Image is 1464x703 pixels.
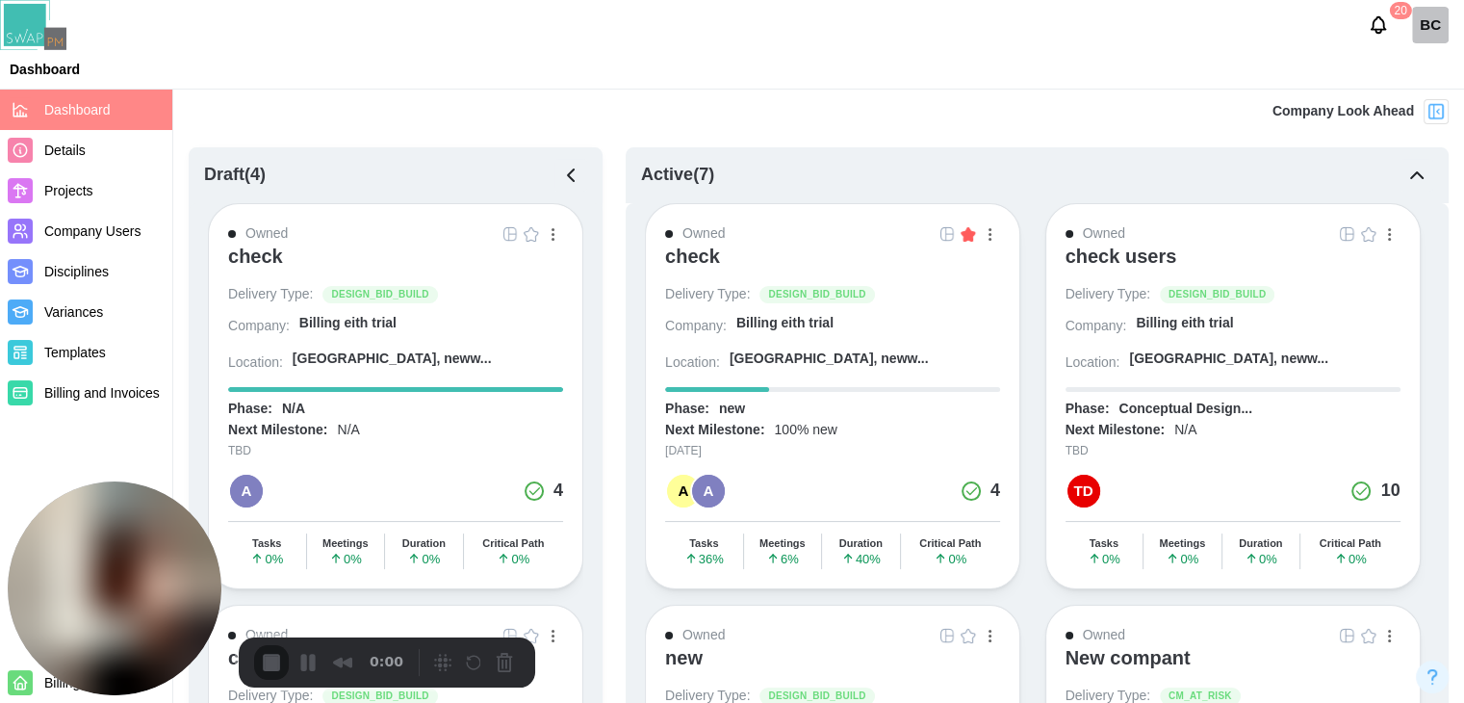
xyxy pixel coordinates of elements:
[228,285,313,304] div: Delivery Type:
[228,421,327,440] div: Next Milestone:
[1066,285,1150,304] div: Delivery Type:
[282,400,305,419] div: N/A
[252,537,281,550] div: Tasks
[1245,552,1277,565] span: 0 %
[1426,102,1446,121] img: Project Look Ahead Button
[1361,628,1376,643] img: Empty Star
[665,646,703,669] div: new
[1066,646,1400,687] a: New compant
[692,475,725,508] div: A
[1066,421,1165,440] div: Next Milestone:
[1136,314,1400,340] a: Billing eith trial
[1159,537,1205,550] div: Meetings
[665,442,1000,460] div: [DATE]
[1088,552,1120,565] span: 0 %
[482,537,544,550] div: Critical Path
[1239,537,1282,550] div: Duration
[228,245,283,268] div: check
[841,552,881,565] span: 40 %
[337,421,359,440] div: N/A
[1340,226,1355,242] img: Grid Icon
[250,552,283,565] span: 0 %
[961,226,976,242] img: Filled Star
[228,317,290,336] div: Company:
[665,317,727,336] div: Company:
[521,625,542,646] button: Empty Star
[293,350,492,369] div: [GEOGRAPHIC_DATA], neww...
[524,628,539,643] img: Empty Star
[230,475,263,508] div: A
[1337,625,1358,646] a: Grid Icon
[502,226,518,242] img: Grid Icon
[665,245,1000,285] a: check
[1066,646,1191,669] div: New compant
[682,223,725,245] div: Owned
[44,223,141,239] span: Company Users
[736,314,834,333] div: Billing eith trial
[667,475,700,508] div: A
[1412,7,1449,43] div: BC
[939,628,955,643] img: Grid Icon
[1272,101,1414,122] div: Company Look Ahead
[1362,9,1395,41] button: Notifications
[641,162,714,189] div: Active ( 7 )
[1136,314,1233,333] div: Billing eith trial
[10,63,80,76] div: Dashboard
[958,223,979,245] button: Filled Star
[44,264,109,279] span: Disciplines
[44,183,93,198] span: Projects
[1358,625,1379,646] button: Empty Star
[1340,628,1355,643] img: Grid Icon
[937,625,958,646] a: Grid Icon
[299,314,397,333] div: Billing eith trial
[228,442,563,460] div: TBD
[1083,625,1125,646] div: Owned
[937,223,958,245] a: Open Project Grid
[958,625,979,646] button: Empty Star
[990,478,1000,505] div: 4
[44,143,86,158] span: Details
[919,537,981,550] div: Critical Path
[937,625,958,646] a: Open Project Grid
[44,304,103,320] span: Variances
[665,285,750,304] div: Delivery Type:
[502,628,518,643] img: Grid Icon
[684,552,724,565] span: 36 %
[1380,478,1400,505] div: 10
[665,245,720,268] div: check
[500,223,521,245] a: Open Project Grid
[204,162,266,189] div: Draft ( 4 )
[1066,245,1177,268] div: check users
[1083,223,1125,245] div: Owned
[1337,625,1358,646] a: Open Project Grid
[1066,353,1120,373] div: Location:
[1118,400,1251,419] div: Conceptual Design...
[665,353,720,373] div: Location:
[682,625,725,646] div: Owned
[1320,537,1381,550] div: Critical Path
[521,223,542,245] button: Empty Star
[1067,475,1100,508] div: TD
[1166,552,1198,565] span: 0 %
[665,421,764,440] div: Next Milestone:
[322,537,369,550] div: Meetings
[228,400,272,419] div: Phase:
[1066,442,1400,460] div: TBD
[665,646,1000,687] a: new
[1169,287,1266,302] span: DESIGN_BID_BUILD
[934,552,966,565] span: 0 %
[44,385,160,401] span: Billing and Invoices
[730,350,929,369] div: [GEOGRAPHIC_DATA], neww...
[774,421,836,440] div: 100% new
[665,400,709,419] div: Phase:
[329,552,362,565] span: 0 %
[768,287,865,302] span: DESIGN_BID_BUILD
[497,552,529,565] span: 0 %
[1129,350,1328,369] div: [GEOGRAPHIC_DATA], neww...
[1334,552,1367,565] span: 0 %
[839,537,883,550] div: Duration
[1066,245,1400,285] a: check users
[1174,421,1196,440] div: N/A
[553,478,563,505] div: 4
[402,537,446,550] div: Duration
